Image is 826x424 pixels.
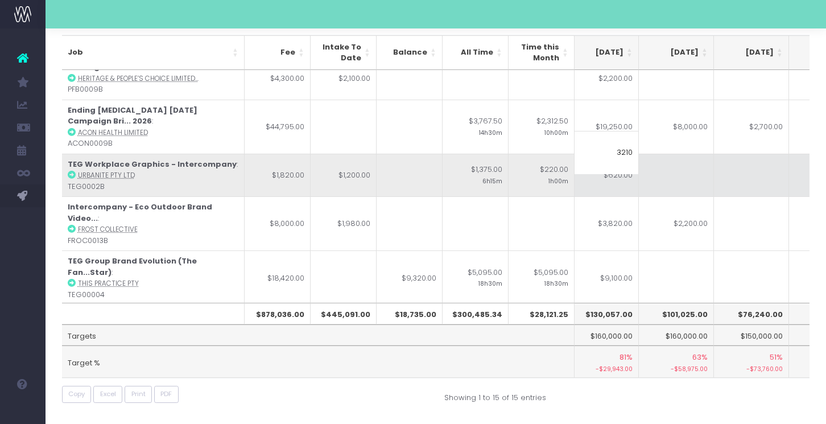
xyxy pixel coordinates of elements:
th: $18,735.00 [377,303,443,324]
span: Excel [100,389,116,399]
abbr: Heritage & People’s Choice Limited [78,74,199,83]
td: $3,767.50 [443,100,509,154]
button: PDF [154,386,179,404]
td: $220.00 [509,154,575,197]
td: $1,820.00 [245,154,311,197]
span: 63% [692,352,708,363]
small: 10h00m [544,127,568,137]
td: $160,000.00 [564,324,639,346]
th: Sep 25: activate to sort column ascending [564,35,639,70]
td: : PFB0009B [62,56,245,100]
span: 81% [619,352,633,363]
strong: Ending [MEDICAL_DATA] [DATE] Campaign Bri... 2026 [68,105,197,127]
th: Oct 25: activate to sort column ascending [639,35,714,70]
button: Copy [62,386,92,404]
th: Fee: activate to sort column ascending [245,35,311,70]
th: $300,485.34 [443,303,509,324]
th: Balance: activate to sort column ascending [377,35,443,70]
td: $8,000.00 [639,100,714,154]
td: $1,375.00 [443,154,509,197]
th: Nov 25: activate to sort column ascending [714,35,789,70]
td: $2,200.00 [564,56,639,100]
small: 14h30m [479,127,502,137]
button: Excel [93,386,122,404]
abbr: Urbanite Pty Ltd [78,171,135,180]
button: Print [125,386,152,404]
td: : FROC0013B [62,196,245,250]
th: $130,057.00 [564,303,639,324]
td: $5,095.00 [509,250,575,304]
span: PDF [160,389,172,399]
small: -$73,760.00 [720,363,783,374]
td: $150,000.00 [714,324,789,346]
td: $2,100.00 [311,56,377,100]
small: 18h30m [478,278,502,288]
td: : TEG00004 [62,250,245,304]
small: 6h15m [482,175,502,186]
td: $160,000.00 [639,324,714,346]
td: : TEG0002B [62,154,245,197]
td: $2,700.00 [714,100,789,154]
th: $445,091.00 [311,303,377,324]
strong: Intercompany - Eco Outdoor Brand Video... [68,201,212,224]
strong: TEG Workplace Graphics - Intercompany [68,159,237,170]
td: $1,200.00 [311,154,377,197]
th: Job: activate to sort column ascending [62,35,245,70]
abbr: Frost Collective [78,225,138,234]
td: $620.00 [564,154,639,197]
td: $3,820.00 [564,196,639,250]
th: $76,240.00 [714,303,789,324]
td: $2,200.00 [639,196,714,250]
td: $2,312.50 [509,100,575,154]
td: : ACON0009B [62,100,245,154]
img: images/default_profile_image.png [14,401,31,418]
th: $28,121.25 [509,303,575,324]
span: Copy [68,389,85,399]
td: $18,420.00 [245,250,311,304]
small: 1h00m [548,175,568,186]
span: Print [131,389,146,399]
small: 18h30m [544,278,568,288]
td: Target % [62,345,575,377]
td: Targets [62,324,575,346]
td: $5,095.00 [443,250,509,304]
th: $878,036.00 [245,303,311,324]
th: All Time: activate to sort column ascending [443,35,509,70]
td: $9,100.00 [564,250,639,304]
div: Showing 1 to 15 of 15 entries [444,386,546,404]
td: $9,320.00 [377,250,443,304]
abbr: This Practice Pty [78,279,139,288]
td: $8,000.00 [245,196,311,250]
td: $1,980.00 [311,196,377,250]
th: $101,025.00 [639,303,714,324]
abbr: ACON Health Limited [78,128,148,137]
small: -$29,943.00 [569,363,633,374]
th: Intake To Date: activate to sort column ascending [311,35,377,70]
strong: TEG Group Brand Evolution (The Fan...Star) [68,256,197,278]
td: $19,250.00 [564,100,639,154]
small: -$58,975.00 [645,363,708,374]
td: $44,795.00 [245,100,311,154]
span: 51% [770,352,783,363]
th: Time this Month: activate to sort column ascending [509,35,575,70]
td: $4,300.00 [245,56,311,100]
